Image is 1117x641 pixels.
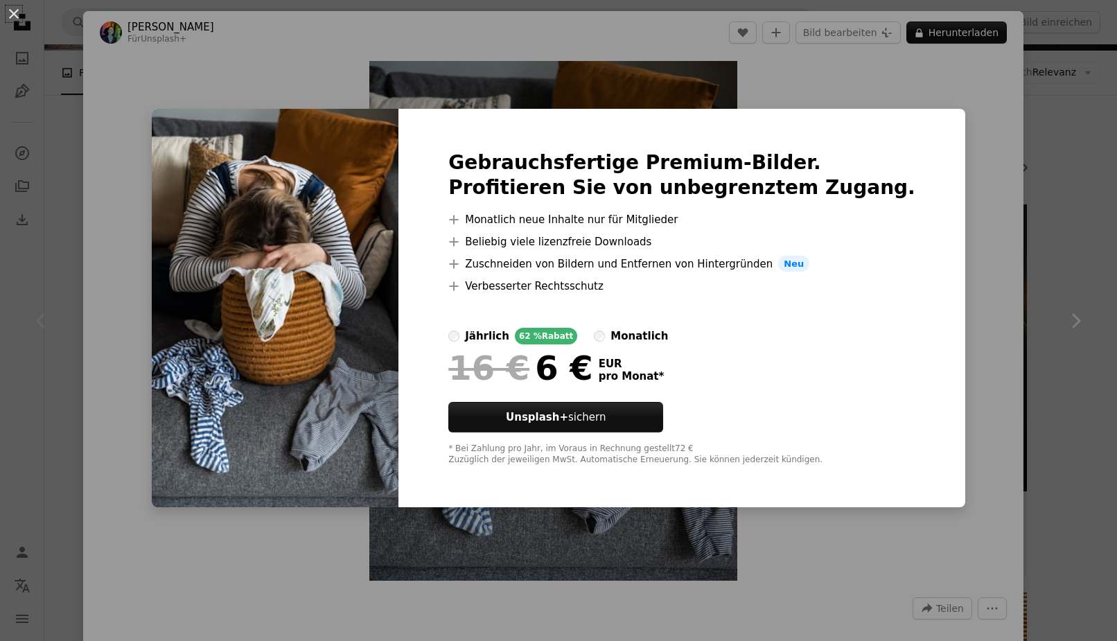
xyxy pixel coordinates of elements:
div: jährlich [465,328,509,344]
img: premium_photo-1678980766534-c8be07e3c92a [152,109,398,508]
li: Zuschneiden von Bildern und Entfernen von Hintergründen [448,256,915,272]
li: Beliebig viele lizenzfreie Downloads [448,234,915,250]
div: * Bei Zahlung pro Jahr, im Voraus in Rechnung gestellt 72 € Zuzüglich der jeweiligen MwSt. Automa... [448,444,915,466]
li: Monatlich neue Inhalte nur für Mitglieder [448,211,915,228]
span: EUR [599,358,665,370]
li: Verbesserter Rechtsschutz [448,278,915,295]
div: 6 € [448,350,592,386]
div: 62 % Rabatt [515,328,577,344]
span: pro Monat * [599,370,665,383]
strong: Unsplash+ [506,411,568,423]
span: 16 € [448,350,529,386]
input: jährlich62 %Rabatt [448,331,459,342]
h2: Gebrauchsfertige Premium-Bilder. Profitieren Sie von unbegrenztem Zugang. [448,150,915,200]
button: Unsplash+sichern [448,402,663,432]
div: monatlich [610,328,668,344]
input: monatlich [594,331,605,342]
span: Neu [778,256,809,272]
